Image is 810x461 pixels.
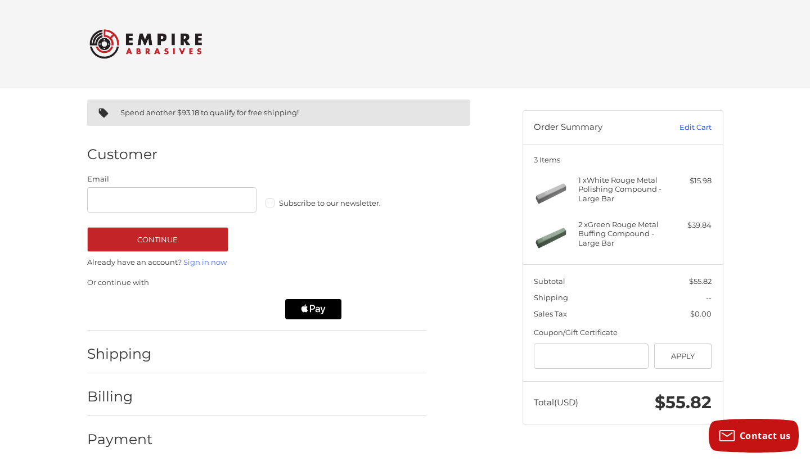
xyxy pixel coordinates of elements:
[87,146,157,163] h2: Customer
[89,22,202,66] img: Empire Abrasives
[87,257,426,268] p: Already have an account?
[87,227,228,252] button: Continue
[667,220,712,231] div: $39.84
[87,388,153,405] h2: Billing
[709,419,799,453] button: Contact us
[654,344,712,369] button: Apply
[534,293,568,302] span: Shipping
[87,431,153,448] h2: Payment
[534,122,655,133] h3: Order Summary
[655,122,712,133] a: Edit Cart
[740,430,791,442] span: Contact us
[83,299,173,319] iframe: PayPal-paypal
[689,277,712,286] span: $55.82
[279,198,381,207] span: Subscribe to our newsletter.
[534,309,567,318] span: Sales Tax
[184,299,274,319] iframe: PayPal-paylater
[534,344,649,369] input: Gift Certificate or Coupon Code
[667,175,712,187] div: $15.98
[534,397,578,408] span: Total (USD)
[120,108,299,117] span: Spend another $93.18 to qualify for free shipping!
[183,257,227,266] a: Sign in now
[578,175,664,203] h4: 1 x White Rouge Metal Polishing Compound - Large Bar
[87,345,153,363] h2: Shipping
[655,392,712,413] span: $55.82
[534,155,712,164] h3: 3 Items
[690,309,712,318] span: $0.00
[534,327,712,338] div: Coupon/Gift Certificate
[534,277,565,286] span: Subtotal
[87,277,426,288] p: Or continue with
[706,293,712,302] span: --
[87,174,257,185] label: Email
[578,220,664,247] h4: 2 x Green Rouge Metal Buffing Compound - Large Bar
